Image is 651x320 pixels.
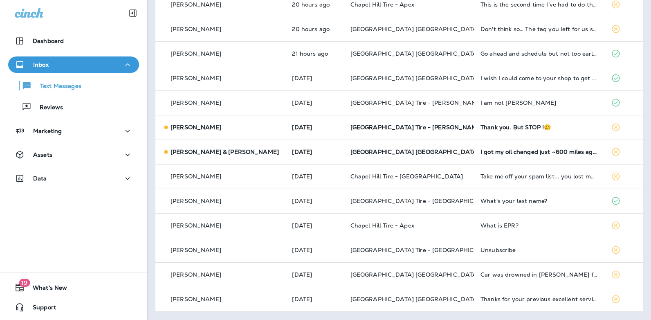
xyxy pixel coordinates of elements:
p: Aug 25, 2025 05:28 PM [292,124,337,131]
span: [GEOGRAPHIC_DATA] [GEOGRAPHIC_DATA][PERSON_NAME] [350,50,530,57]
div: Don't think so… The tag you left for us says 10–20 3–20 25 and another 1500 miles. Car indicator ... [480,26,597,32]
p: Aug 25, 2025 04:07 PM [292,149,337,155]
p: Inbox [33,61,49,68]
p: Aug 25, 2025 02:35 PM [292,271,337,278]
p: Data [33,175,47,182]
div: I am not Lisa [480,99,597,106]
div: Thank you. But STOP !🥴 [480,124,597,131]
p: [PERSON_NAME] [171,173,221,180]
span: Chapel Hill Tire - Apex [350,222,414,229]
p: Aug 25, 2025 03:01 PM [292,222,337,229]
button: Support [8,299,139,315]
p: Text Messages [32,83,81,90]
button: 19What's New [8,279,139,296]
span: 19 [19,279,30,287]
button: Marketing [8,123,139,139]
p: [PERSON_NAME] [171,247,221,253]
div: Car was drowned in Chantel storm flood ... sold for parts... too old to drive anymore so won't be... [480,271,597,278]
button: Assets [8,146,139,163]
button: Dashboard [8,33,139,49]
p: [PERSON_NAME] [171,296,221,302]
button: Reviews [8,98,139,115]
span: Chapel Hill Tire - Apex [350,1,414,8]
p: [PERSON_NAME] [171,1,221,8]
button: Text Messages [8,77,139,94]
span: [GEOGRAPHIC_DATA] Tire - [PERSON_NAME][GEOGRAPHIC_DATA] [350,99,547,106]
div: What's your last name? [480,198,597,204]
span: [GEOGRAPHIC_DATA] [GEOGRAPHIC_DATA] [350,74,479,82]
p: Aug 25, 2025 03:04 PM [292,198,337,204]
div: This is the second time I’ve had to do this, it better not happen again. [480,1,597,8]
p: [PERSON_NAME] [171,198,221,204]
p: [PERSON_NAME] [171,99,221,106]
p: Aug 25, 2025 08:35 PM [292,75,337,81]
span: Chapel Hill Tire - [GEOGRAPHIC_DATA] [350,173,463,180]
p: [PERSON_NAME] [171,75,221,81]
span: [GEOGRAPHIC_DATA] Tire - [GEOGRAPHIC_DATA]. [350,197,498,205]
p: Reviews [31,104,63,112]
div: Go ahead and schedule but not too early morning. My windshield wiper fluid also needs repairing. ... [480,50,597,57]
div: Thanks for your previous excellent service.....I am no longer a car owner so will no longer need ... [480,296,597,302]
div: Unsubscribe [480,247,597,253]
div: I got my oil changed just ~600 miles ago. Please stop sending us texts until it's closer to the a... [480,149,597,155]
p: Aug 25, 2025 02:55 PM [292,247,337,253]
button: Inbox [8,56,139,73]
span: [GEOGRAPHIC_DATA] [GEOGRAPHIC_DATA] [350,25,479,33]
span: What's New [25,284,67,294]
p: Dashboard [33,38,64,44]
span: [GEOGRAPHIC_DATA] [GEOGRAPHIC_DATA] [350,148,479,155]
p: [PERSON_NAME] [171,271,221,278]
p: Aug 26, 2025 11:51 AM [292,50,337,57]
p: Aug 25, 2025 02:00 PM [292,296,337,302]
div: Take me off your spam list... you lost me as a customer after my first visit. [480,173,597,180]
p: Marketing [33,128,62,134]
span: [GEOGRAPHIC_DATA] [GEOGRAPHIC_DATA] - [GEOGRAPHIC_DATA] [350,271,549,278]
div: I wish I could come to your shop to get maintenance done, but I am in Minnesota and we have to ha... [480,75,597,81]
span: [GEOGRAPHIC_DATA] Tire - [GEOGRAPHIC_DATA]. [350,246,498,254]
p: Aug 25, 2025 05:50 PM [292,99,337,106]
p: Aug 26, 2025 12:22 PM [292,26,337,32]
span: [GEOGRAPHIC_DATA] [GEOGRAPHIC_DATA] - [GEOGRAPHIC_DATA] [350,295,549,303]
div: What is EPR? [480,222,597,229]
span: [GEOGRAPHIC_DATA] Tire - [PERSON_NAME][GEOGRAPHIC_DATA] [350,124,547,131]
p: [PERSON_NAME] [171,124,221,131]
p: Aug 26, 2025 12:37 PM [292,1,337,8]
p: Aug 25, 2025 03:35 PM [292,173,337,180]
p: [PERSON_NAME] & [PERSON_NAME] [171,149,279,155]
p: [PERSON_NAME] [171,50,221,57]
span: Support [25,304,56,314]
button: Collapse Sidebar [121,5,144,21]
p: Assets [33,151,52,158]
button: Data [8,170,139,187]
p: [PERSON_NAME] [171,222,221,229]
p: [PERSON_NAME] [171,26,221,32]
